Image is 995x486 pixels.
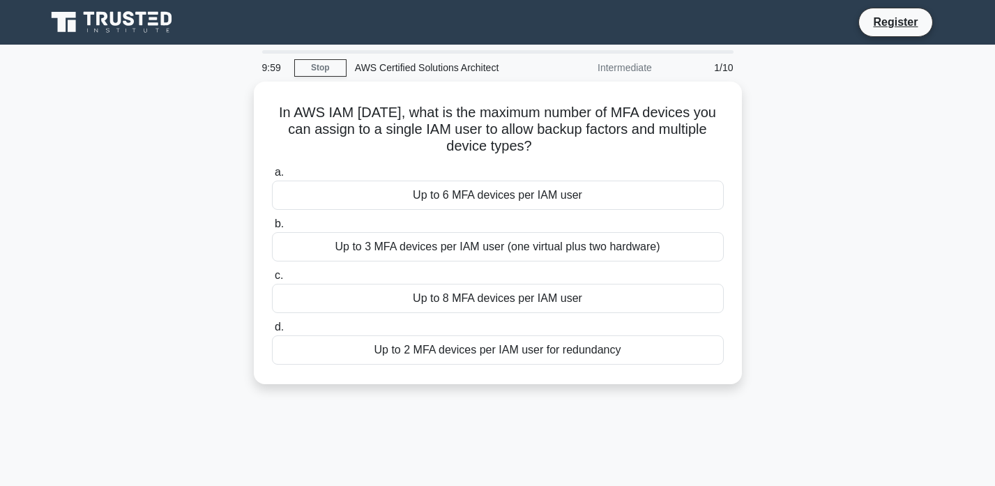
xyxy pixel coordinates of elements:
div: AWS Certified Solutions Architect [347,54,538,82]
div: 9:59 [254,54,294,82]
div: Up to 3 MFA devices per IAM user (one virtual plus two hardware) [272,232,724,261]
div: Up to 8 MFA devices per IAM user [272,284,724,313]
div: Intermediate [538,54,660,82]
h5: In AWS IAM [DATE], what is the maximum number of MFA devices you can assign to a single IAM user ... [271,104,725,155]
div: Up to 2 MFA devices per IAM user for redundancy [272,335,724,365]
a: Stop [294,59,347,77]
span: d. [275,321,284,333]
a: Register [865,13,926,31]
div: Up to 6 MFA devices per IAM user [272,181,724,210]
span: c. [275,269,283,281]
span: b. [275,218,284,229]
div: 1/10 [660,54,742,82]
span: a. [275,166,284,178]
